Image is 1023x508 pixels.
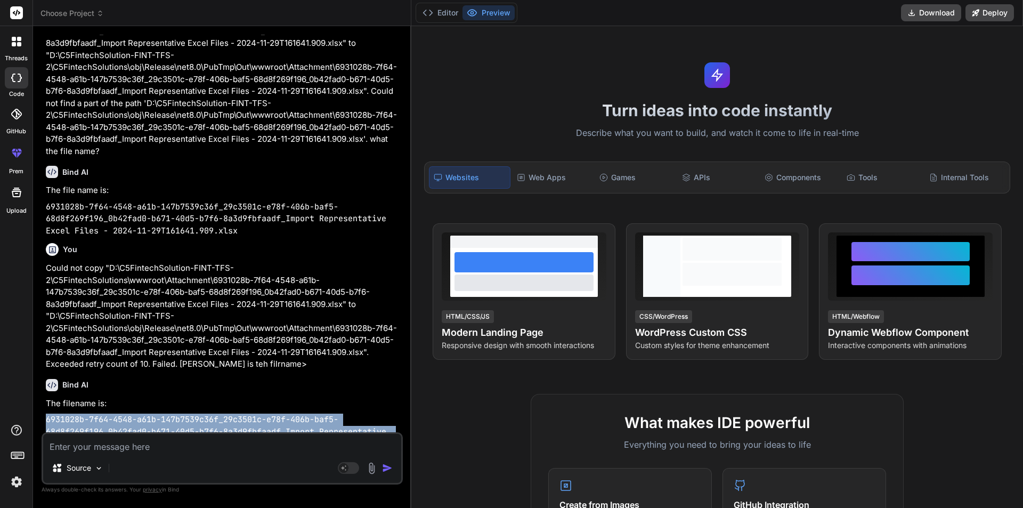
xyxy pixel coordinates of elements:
img: settings [7,473,26,491]
div: APIs [678,166,758,189]
img: icon [382,463,393,473]
span: privacy [143,486,162,493]
p: Interactive components with animations [828,340,993,351]
h4: Dynamic Webflow Component [828,325,993,340]
button: Download [901,4,961,21]
div: Websites [429,166,510,189]
p: The file name is: [46,184,401,197]
h1: Turn ideas into code instantly [418,101,1017,120]
label: GitHub [6,127,26,136]
img: attachment [366,462,378,474]
code: 6931028b-7f64-4548-a61b-147b7539c36f_29c3501c-e78f-406b-baf5-68d8f269f196_0b42fad0-b671-40d5-b7f6... [46,414,391,449]
div: Components [760,166,841,189]
button: Deploy [965,4,1014,21]
div: Tools [842,166,923,189]
div: CSS/WordPress [635,310,692,323]
span: Choose Project [40,8,104,19]
div: HTML/CSS/JS [442,310,494,323]
button: Editor [418,5,462,20]
p: Responsive design with smooth interactions [442,340,606,351]
h6: Bind AI [62,167,88,178]
label: code [9,90,24,99]
p: Custom styles for theme enhancement [635,340,800,351]
h4: Modern Landing Page [442,325,606,340]
h6: You [63,244,77,255]
label: prem [9,167,23,176]
code: 6931028b-7f64-4548-a61b-147b7539c36f_29c3501c-e78f-406b-baf5-68d8f269f196_0b42fad0-b671-40d5-b7f6... [46,201,391,236]
p: Everything you need to bring your ideas to life [548,438,886,451]
p: Always double-check its answers. Your in Bind [42,485,403,495]
div: Games [595,166,676,189]
p: Could not copy "D:\C5FintechSolution-FINT-TFS-2\C5FintechSolutions\wwwroot\Attachment\6931028b-7f... [46,262,401,370]
label: Upload [6,206,27,215]
label: threads [5,54,28,63]
p: Source [67,463,91,473]
button: Preview [462,5,515,20]
h4: WordPress Custom CSS [635,325,800,340]
div: Internal Tools [925,166,1005,189]
div: Web Apps [513,166,593,189]
h6: Bind AI [62,380,88,390]
h2: What makes IDE powerful [548,412,886,434]
div: HTML/Webflow [828,310,884,323]
p: Unable to copy file "D:\C5FintechSolution-FINT-TFS-2\C5FintechSolutions\wwwroot\Attachment\693102... [46,2,401,158]
img: Pick Models [94,464,103,473]
p: Describe what you want to build, and watch it come to life in real-time [418,126,1017,140]
p: The filename is: [46,398,401,410]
